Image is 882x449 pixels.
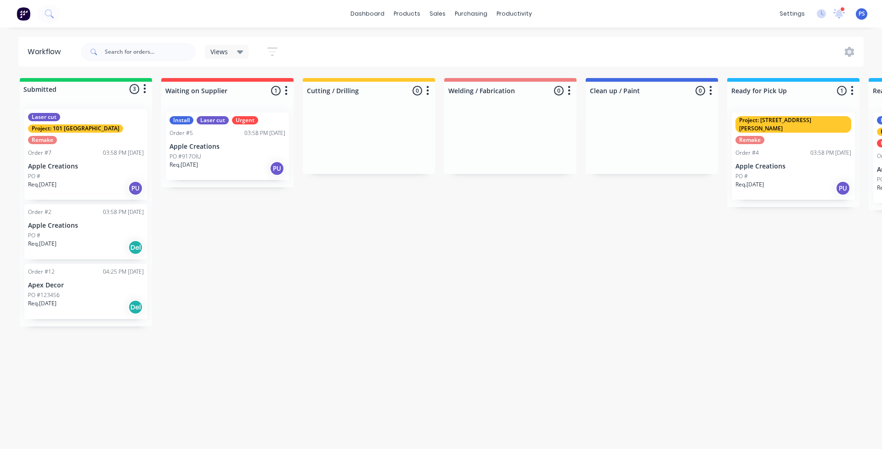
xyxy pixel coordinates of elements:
[170,152,201,161] p: PO #917OIU
[170,143,285,151] p: Apple Creations
[128,240,143,255] div: Del
[24,264,147,319] div: Order #1204:25 PM [DATE]Apex DecorPO #123456Req.[DATE]Del
[103,149,144,157] div: 03:58 PM [DATE]
[28,136,57,144] div: Remake
[735,149,759,157] div: Order #4
[28,268,55,276] div: Order #12
[103,268,144,276] div: 04:25 PM [DATE]
[28,46,65,57] div: Workflow
[103,208,144,216] div: 03:58 PM [DATE]
[28,172,40,180] p: PO #
[24,204,147,259] div: Order #203:58 PM [DATE]Apple CreationsPO #Req.[DATE]Del
[28,149,51,157] div: Order #7
[450,7,492,21] div: purchasing
[128,300,143,314] div: Del
[28,163,144,170] p: Apple Creations
[105,43,196,61] input: Search for orders...
[735,116,851,133] div: Project: [STREET_ADDRESS][PERSON_NAME]
[17,7,30,21] img: Factory
[170,161,198,169] p: Req. [DATE]
[859,10,865,18] span: PS
[735,163,851,170] p: Apple Creations
[389,7,425,21] div: products
[836,181,850,196] div: PU
[24,109,147,200] div: Laser cutProject: 101 [GEOGRAPHIC_DATA]RemakeOrder #703:58 PM [DATE]Apple CreationsPO #Req.[DATE]PU
[28,240,57,248] p: Req. [DATE]
[732,112,855,200] div: Project: [STREET_ADDRESS][PERSON_NAME]RemakeOrder #403:58 PM [DATE]Apple CreationsPO #Req.[DATE]PU
[270,161,284,176] div: PU
[28,231,40,240] p: PO #
[28,222,144,230] p: Apple Creations
[735,172,748,180] p: PO #
[425,7,450,21] div: sales
[170,116,193,124] div: Install
[492,7,537,21] div: productivity
[735,136,764,144] div: Remake
[28,299,57,308] p: Req. [DATE]
[128,181,143,196] div: PU
[244,129,285,137] div: 03:58 PM [DATE]
[810,149,851,157] div: 03:58 PM [DATE]
[232,116,258,124] div: Urgent
[28,180,57,189] p: Req. [DATE]
[28,208,51,216] div: Order #2
[166,112,289,180] div: InstallLaser cutUrgentOrder #503:58 PM [DATE]Apple CreationsPO #917OIUReq.[DATE]PU
[28,291,60,299] p: PO #123456
[210,47,228,56] span: Views
[28,113,60,121] div: Laser cut
[170,129,193,137] div: Order #5
[28,281,144,289] p: Apex Decor
[775,7,809,21] div: settings
[197,116,229,124] div: Laser cut
[346,7,389,21] a: dashboard
[28,124,123,133] div: Project: 101 [GEOGRAPHIC_DATA]
[735,180,764,189] p: Req. [DATE]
